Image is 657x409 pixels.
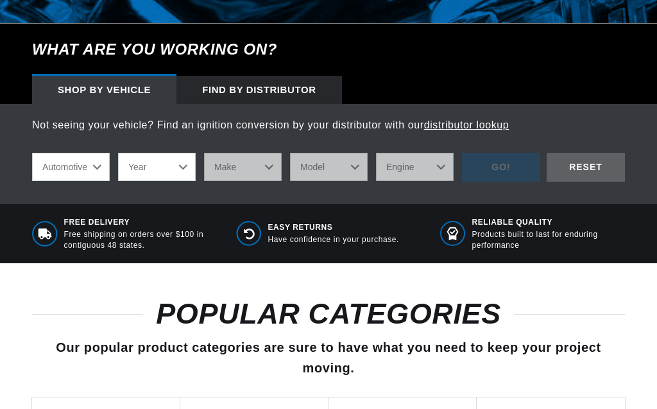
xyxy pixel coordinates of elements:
[32,117,625,134] p: Not seeing your vehicle? Find an ignition conversion by your distributor with our
[64,229,217,251] p: Free shipping on orders over $100 in contiguous 48 states.
[268,222,399,233] span: Easy Returns
[118,153,196,181] select: Year
[290,153,368,181] select: Model
[32,302,625,326] h2: POPULAR CATEGORIES
[424,119,509,130] a: distributor lookup
[204,153,282,181] select: Make
[176,76,342,104] div: Find by Distributor
[32,76,176,104] div: Shop by vehicle
[376,153,454,181] select: Engine
[32,153,110,181] select: Ride Type
[64,217,217,228] span: Free Delivery
[472,229,624,251] p: Products built to last for enduring performance
[472,217,624,228] span: RELIABLE QUALITY
[547,153,625,182] div: RESET
[268,234,399,245] p: Have confidence in your purchase.
[56,340,601,375] span: Our popular product categories are sure to have what you need to keep your project moving.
